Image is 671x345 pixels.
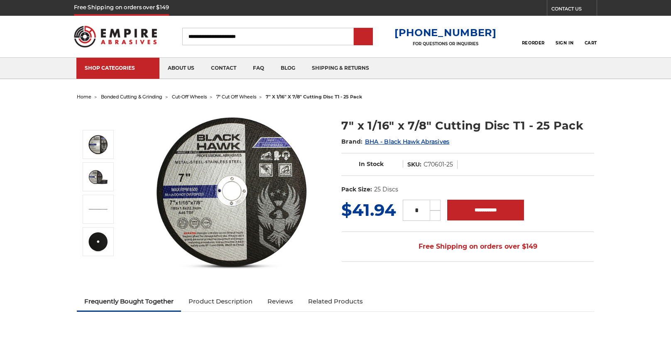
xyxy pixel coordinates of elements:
[399,238,537,255] span: Free Shipping on orders over $149
[245,58,272,79] a: faq
[585,40,597,46] span: Cart
[341,117,594,134] h1: 7" x 1/16" x 7/8" Cutting Disc T1 - 25 Pack
[522,27,545,45] a: Reorder
[216,94,256,100] a: 7" cut off wheels
[341,200,396,220] span: $41.94
[365,138,450,145] a: BHA - Black Hawk Abrasives
[394,27,497,39] a: [PHONE_NUMBER]
[181,292,260,311] a: Product Description
[88,231,108,252] img: BHA 7 inch cutting disc back
[172,94,207,100] a: cut-off wheels
[374,185,398,194] dd: 25 Discs
[551,4,597,16] a: CONTACT US
[260,292,301,311] a: Reviews
[341,185,372,194] dt: Pack Size:
[556,40,573,46] span: Sign In
[266,94,362,100] span: 7" x 1/16" x 7/8" cutting disc t1 - 25 pack
[159,58,203,79] a: about us
[301,292,370,311] a: Related Products
[272,58,304,79] a: blog
[359,160,384,168] span: In Stock
[203,58,245,79] a: contact
[89,112,109,130] button: Previous
[424,160,453,169] dd: C70601-25
[394,41,497,46] p: FOR QUESTIONS OR INQUIRIES
[77,292,181,311] a: Frequently Bought Together
[148,109,314,275] img: 7 x 1/16 x 7/8 abrasive cut off wheel
[522,40,545,46] span: Reorder
[304,58,377,79] a: shipping & returns
[74,20,157,53] img: Empire Abrasives
[341,138,363,145] span: Brand:
[101,94,162,100] a: bonded cutting & grinding
[89,257,109,275] button: Next
[88,199,108,220] img: 1/16" thick x 7 inch diameter cut off wheel
[88,166,108,187] img: 7 inch cut off wheels
[407,160,421,169] dt: SKU:
[85,65,151,71] div: SHOP CATEGORIES
[88,134,108,155] img: 7 x 1/16 x 7/8 abrasive cut off wheel
[355,29,372,45] input: Submit
[77,94,91,100] a: home
[585,27,597,46] a: Cart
